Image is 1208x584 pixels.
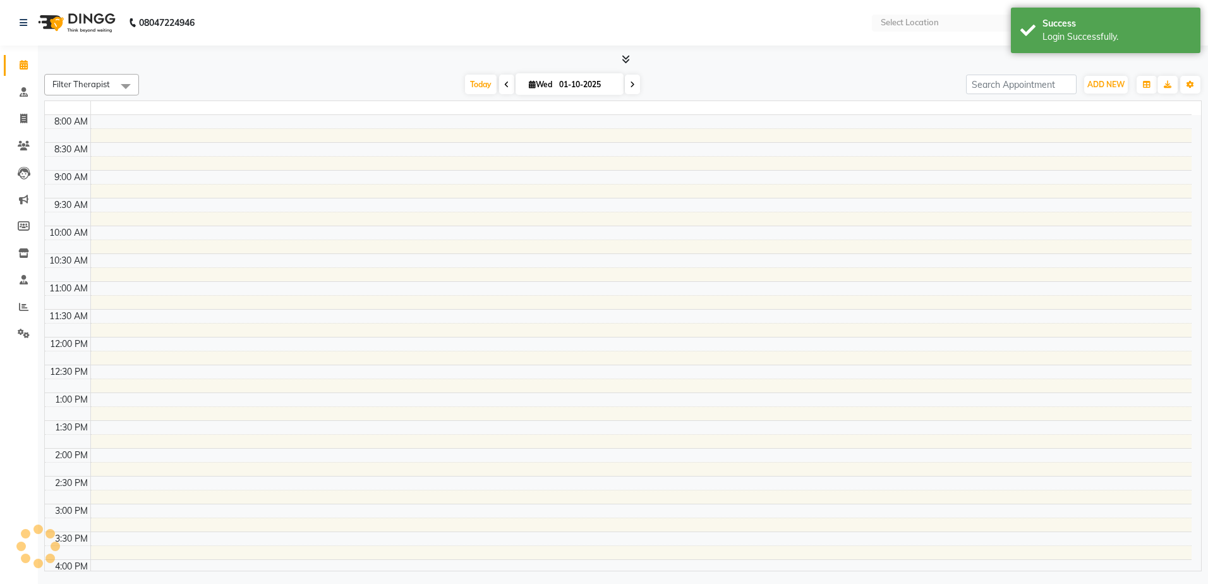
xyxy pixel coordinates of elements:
div: 9:30 AM [52,198,90,212]
div: 10:00 AM [47,226,90,240]
div: 8:00 AM [52,115,90,128]
div: 3:30 PM [52,532,90,545]
div: 3:00 PM [52,504,90,518]
div: 4:00 PM [52,560,90,573]
button: ADD NEW [1084,76,1128,94]
div: Select Location [881,16,939,29]
div: 10:30 AM [47,254,90,267]
div: 1:00 PM [52,393,90,406]
div: 11:30 AM [47,310,90,323]
span: Filter Therapist [52,79,110,89]
div: 11:00 AM [47,282,90,295]
div: Login Successfully. [1042,30,1191,44]
b: 08047224946 [139,5,195,40]
div: Success [1042,17,1191,30]
span: Wed [526,80,555,89]
input: 2025-10-01 [555,75,619,94]
span: Today [465,75,497,94]
div: 9:00 AM [52,171,90,184]
div: 8:30 AM [52,143,90,156]
div: 2:30 PM [52,477,90,490]
span: ADD NEW [1087,80,1125,89]
div: 12:00 PM [47,338,90,351]
div: 1:30 PM [52,421,90,434]
div: 12:30 PM [47,365,90,379]
img: logo [32,5,119,40]
input: Search Appointment [966,75,1077,94]
div: 2:00 PM [52,449,90,462]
